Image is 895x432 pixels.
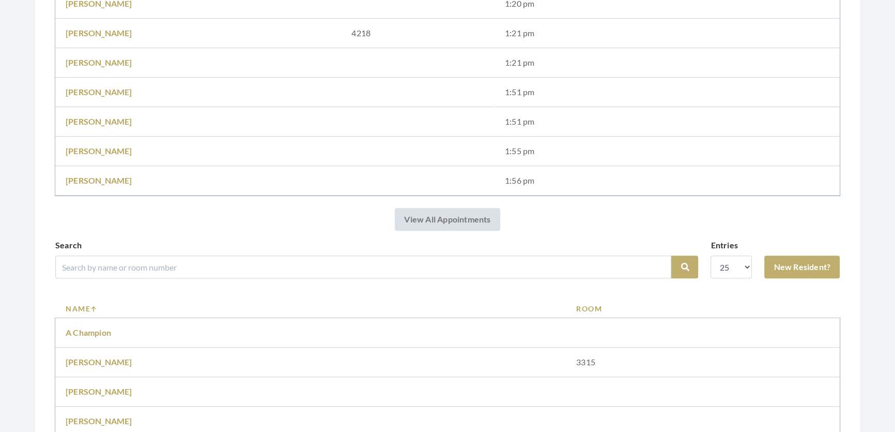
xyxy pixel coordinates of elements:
[66,87,132,97] a: [PERSON_NAME]
[495,19,840,48] td: 1:21 pm
[711,239,737,251] label: Entries
[341,19,495,48] td: 4218
[495,107,840,137] td: 1:51 pm
[66,28,132,38] a: [PERSON_NAME]
[66,57,132,67] a: [PERSON_NAME]
[66,386,132,396] a: [PERSON_NAME]
[66,416,132,426] a: [PERSON_NAME]
[55,239,82,251] label: Search
[66,175,132,185] a: [PERSON_NAME]
[66,146,132,156] a: [PERSON_NAME]
[764,256,840,278] a: New Resident?
[66,116,132,126] a: [PERSON_NAME]
[66,327,111,337] a: A Champion
[495,137,840,166] td: 1:55 pm
[576,303,829,314] a: Room
[395,208,500,231] a: View All Appointments
[495,166,840,196] td: 1:56 pm
[66,303,555,314] a: Name
[566,348,840,377] td: 3315
[66,357,132,367] a: [PERSON_NAME]
[495,48,840,78] td: 1:21 pm
[495,78,840,107] td: 1:51 pm
[55,256,671,278] input: Search by name or room number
